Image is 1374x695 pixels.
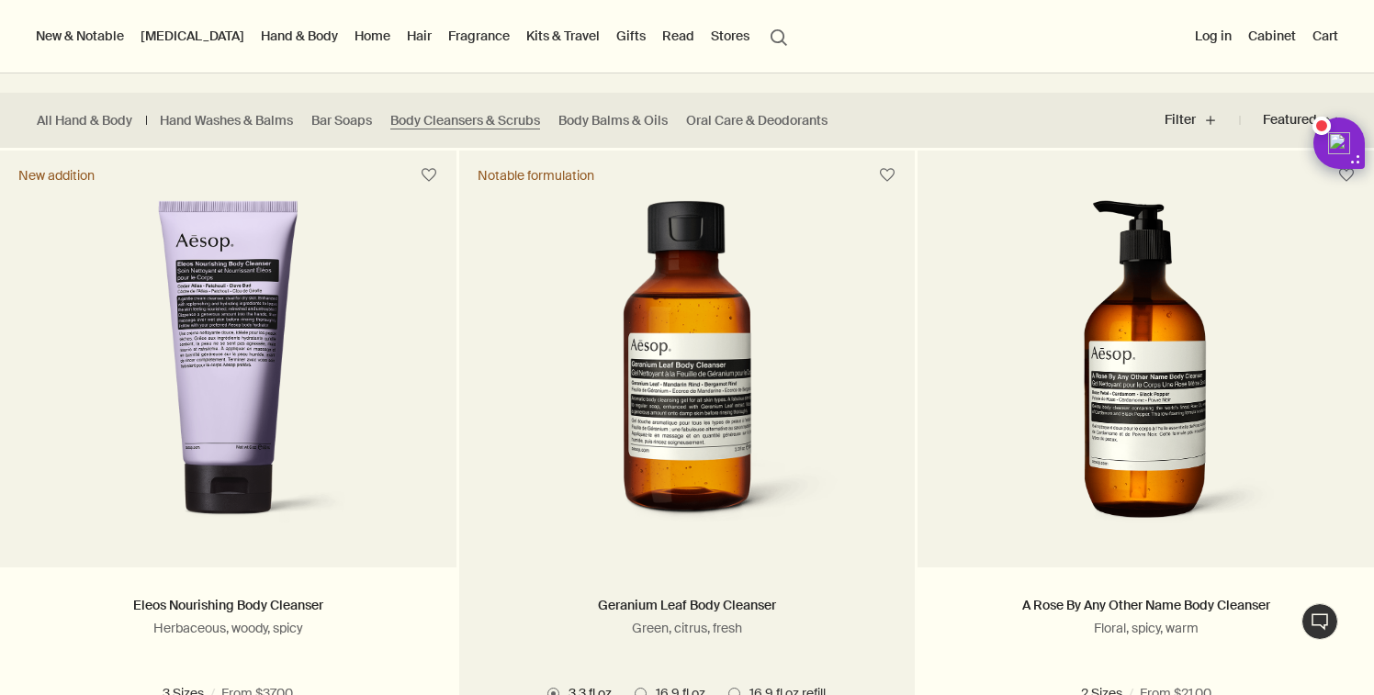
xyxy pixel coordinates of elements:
div: New addition [18,167,95,184]
button: Log in [1191,24,1235,48]
p: Floral, spicy, warm [945,620,1346,636]
a: Geranium Leaf Body Cleanser 100 mL in a brown bottle [459,200,916,567]
button: Save to cabinet [412,159,445,192]
a: All Hand & Body [37,112,132,129]
a: Hair [403,24,435,48]
a: Hand & Body [257,24,342,48]
a: Body Balms & Oils [558,112,668,129]
a: A Rose By Any Other Name Body Cleanser with pump [918,200,1374,567]
img: Geranium Leaf Body Cleanser 100 mL in a brown bottle [520,200,854,540]
button: Save to cabinet [1330,159,1363,192]
a: Geranium Leaf Body Cleanser [598,597,776,613]
a: Kits & Travel [523,24,603,48]
button: Open search [762,18,795,53]
p: Green, citrus, fresh [487,620,888,636]
button: Filter [1165,98,1240,142]
a: Bar Soaps [311,112,372,129]
button: New & Notable [32,24,128,48]
button: Featured [1240,98,1337,142]
a: Read [659,24,698,48]
button: Stores [707,24,753,48]
div: Notable formulation [478,167,594,184]
a: Oral Care & Deodorants [686,112,828,129]
button: Cart [1309,24,1342,48]
a: Body Cleansers & Scrubs [390,112,540,129]
img: A Rose By Any Other Name Body Cleanser with pump [1008,200,1283,540]
a: A Rose By Any Other Name Body Cleanser [1022,597,1270,613]
a: Home [351,24,394,48]
a: Fragrance [445,24,513,48]
button: Live Assistance [1301,603,1338,640]
button: Save to cabinet [871,159,904,192]
p: Herbaceous, woody, spicy [28,620,429,636]
a: Eleos Nourishing Body Cleanser [133,597,323,613]
a: Cabinet [1244,24,1300,48]
a: Hand Washes & Balms [160,112,293,129]
a: Gifts [613,24,649,48]
a: [MEDICAL_DATA] [137,24,248,48]
img: Eleos Nourishing Body Cleanser in a purple tube. [81,200,376,540]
